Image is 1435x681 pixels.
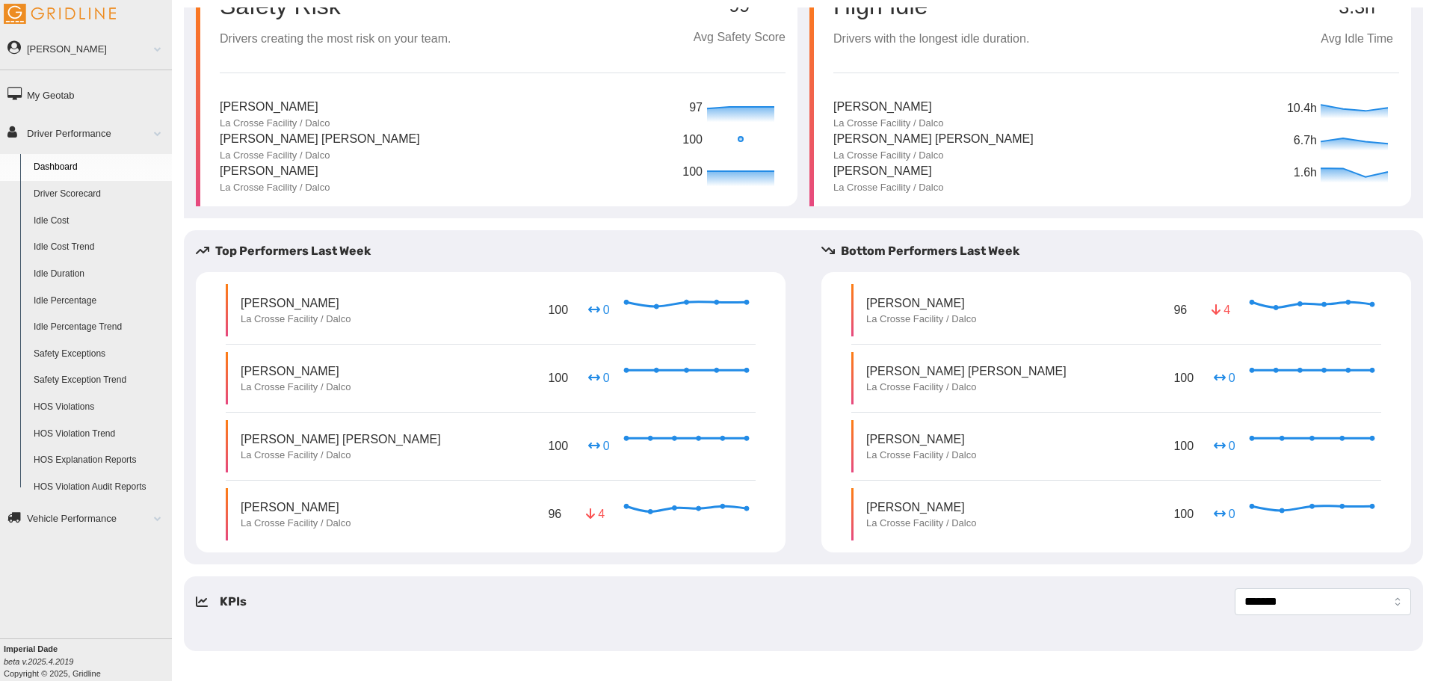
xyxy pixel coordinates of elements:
[27,208,172,235] a: Idle Cost
[587,437,611,454] p: 0
[1294,164,1317,194] p: 1.6h
[1170,502,1197,526] p: 100
[587,369,611,386] p: 0
[866,517,976,530] p: La Crosse Facility / Dalco
[27,288,172,315] a: Idle Percentage
[689,99,703,117] p: 97
[1209,301,1233,318] p: 4
[833,162,943,181] p: [PERSON_NAME]
[220,98,330,117] p: [PERSON_NAME]
[545,434,571,457] p: 100
[27,394,172,421] a: HOS Violations
[1315,30,1399,49] p: Avg Idle Time
[220,117,330,130] p: La Crosse Facility / Dalco
[866,380,1067,394] p: La Crosse Facility / Dalco
[220,593,247,611] h5: KPIs
[866,363,1067,380] p: [PERSON_NAME] [PERSON_NAME]
[682,131,703,150] p: 100
[241,312,351,326] p: La Crosse Facility / Dalco
[1212,505,1236,523] p: 0
[833,181,943,194] p: La Crosse Facility / Dalco
[866,312,976,326] p: La Crosse Facility / Dalco
[4,4,116,24] img: Gridline
[1170,298,1190,321] p: 96
[196,242,797,260] h5: Top Performers Last Week
[220,181,330,194] p: La Crosse Facility / Dalco
[27,447,172,474] a: HOS Explanation Reports
[241,517,351,530] p: La Crosse Facility / Dalco
[866,295,976,312] p: [PERSON_NAME]
[833,30,1029,49] p: Drivers with the longest idle duration.
[545,502,564,526] p: 96
[241,449,441,462] p: La Crosse Facility / Dalco
[682,163,703,182] p: 100
[866,449,976,462] p: La Crosse Facility / Dalco
[27,474,172,501] a: HOS Violation Audit Reports
[1287,99,1317,129] p: 10.4h
[1212,437,1236,454] p: 0
[220,30,451,49] p: Drivers creating the most risk on your team.
[241,380,351,394] p: La Crosse Facility / Dalco
[27,154,172,181] a: Dashboard
[584,505,608,523] p: 4
[4,643,172,680] div: Copyright © 2025, Gridline
[833,117,943,130] p: La Crosse Facility / Dalco
[220,149,420,162] p: La Crosse Facility / Dalco
[220,130,420,149] p: [PERSON_NAME] [PERSON_NAME]
[27,261,172,288] a: Idle Duration
[1170,434,1197,457] p: 100
[241,431,441,448] p: [PERSON_NAME] [PERSON_NAME]
[27,234,172,261] a: Idle Cost Trend
[27,181,172,208] a: Driver Scorecard
[241,499,351,516] p: [PERSON_NAME]
[1170,366,1197,389] p: 100
[27,314,172,341] a: Idle Percentage Trend
[587,301,611,318] p: 0
[241,295,351,312] p: [PERSON_NAME]
[241,363,351,380] p: [PERSON_NAME]
[833,149,1034,162] p: La Crosse Facility / Dalco
[220,162,330,181] p: [PERSON_NAME]
[1212,369,1236,386] p: 0
[4,657,73,666] i: beta v.2025.4.2019
[27,341,172,368] a: Safety Exceptions
[866,431,976,448] p: [PERSON_NAME]
[833,98,943,117] p: [PERSON_NAME]
[545,298,571,321] p: 100
[27,367,172,394] a: Safety Exception Trend
[821,242,1423,260] h5: Bottom Performers Last Week
[1294,132,1317,161] p: 6.7h
[4,644,58,653] b: Imperial Dade
[27,421,172,448] a: HOS Violation Trend
[694,28,786,47] p: Avg Safety Score
[833,130,1034,149] p: [PERSON_NAME] [PERSON_NAME]
[866,499,976,516] p: [PERSON_NAME]
[545,366,571,389] p: 100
